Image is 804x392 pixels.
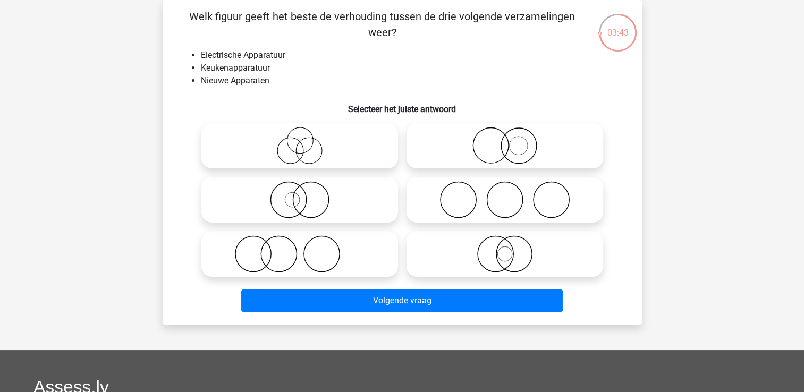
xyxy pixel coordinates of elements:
[180,96,625,114] h6: Selecteer het juiste antwoord
[201,62,625,74] li: Keukenapparatuur
[201,74,625,87] li: Nieuwe Apparaten
[241,289,563,312] button: Volgende vraag
[598,13,638,39] div: 03:43
[180,8,585,40] p: Welk figuur geeft het beste de verhouding tussen de drie volgende verzamelingen weer?
[201,49,625,62] li: Electrische Apparatuur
